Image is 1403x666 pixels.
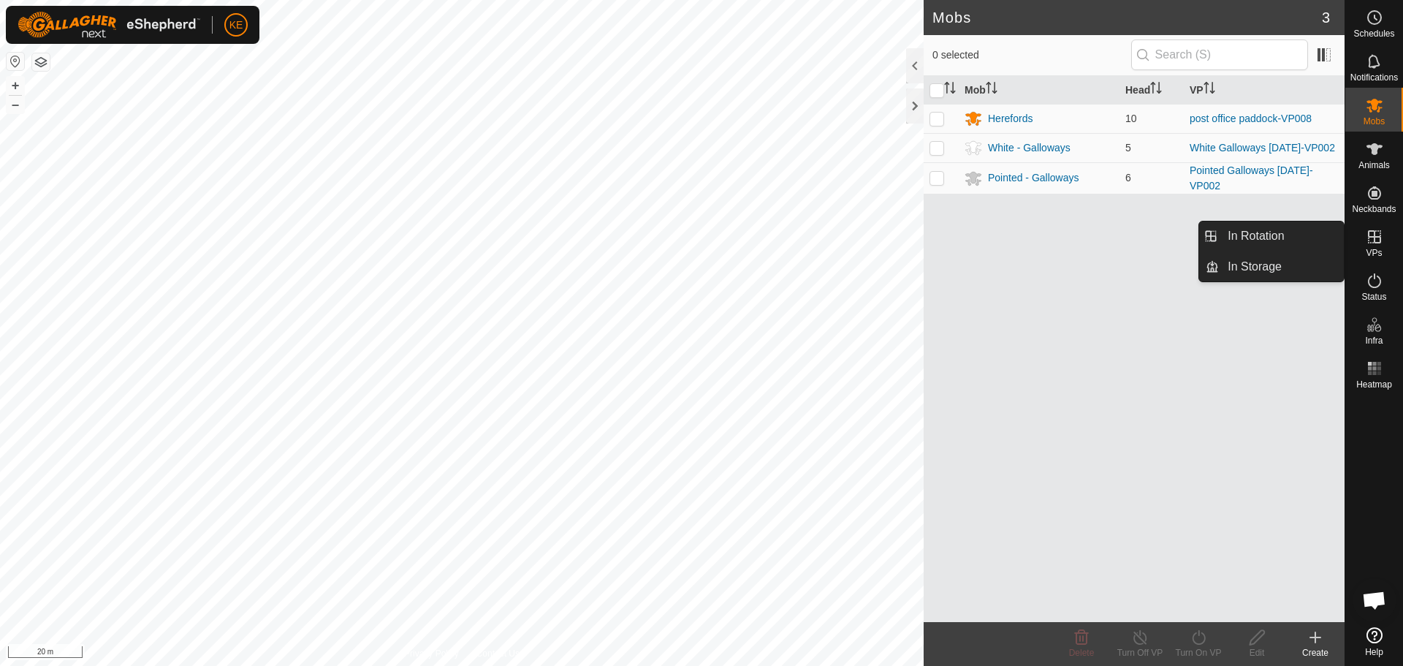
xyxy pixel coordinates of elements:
p-sorticon: Activate to sort [944,84,956,96]
span: Schedules [1353,29,1394,38]
button: – [7,96,24,113]
input: Search (S) [1131,39,1308,70]
p-sorticon: Activate to sort [1150,84,1162,96]
h2: Mobs [932,9,1322,26]
p-sorticon: Activate to sort [986,84,997,96]
img: Gallagher Logo [18,12,200,38]
a: Contact Us [476,647,520,660]
span: 0 selected [932,48,1131,63]
a: Help [1345,621,1403,662]
span: 5 [1125,142,1131,154]
li: In Storage [1199,252,1344,281]
span: Notifications [1350,73,1398,82]
div: Turn On VP [1169,646,1228,659]
th: Mob [959,76,1119,105]
a: Open chat [1353,578,1396,622]
span: In Rotation [1228,227,1284,245]
span: 10 [1125,113,1137,124]
span: Infra [1365,336,1383,345]
span: Neckbands [1352,205,1396,213]
div: Create [1286,646,1345,659]
li: In Rotation [1199,222,1344,251]
span: Animals [1358,161,1390,170]
a: post office paddock-VP008 [1190,113,1312,124]
button: + [7,77,24,94]
a: In Storage [1219,252,1344,281]
span: 3 [1322,7,1330,29]
p-sorticon: Activate to sort [1204,84,1215,96]
a: Privacy Policy [404,647,459,660]
div: Edit [1228,646,1286,659]
span: Status [1361,292,1386,301]
div: Herefords [988,111,1033,126]
span: VPs [1366,249,1382,257]
div: Pointed - Galloways [988,170,1079,186]
span: In Storage [1228,258,1282,276]
span: Mobs [1364,117,1385,126]
th: Head [1119,76,1184,105]
div: White - Galloways [988,140,1071,156]
a: Pointed Galloways [DATE]-VP002 [1190,164,1313,192]
button: Reset Map [7,53,24,70]
span: Delete [1069,648,1095,658]
a: White Galloways [DATE]-VP002 [1190,142,1335,154]
span: Help [1365,648,1383,656]
div: Turn Off VP [1111,646,1169,659]
span: 6 [1125,172,1131,183]
a: In Rotation [1219,222,1344,251]
span: Heatmap [1356,380,1392,389]
button: Map Layers [32,53,50,71]
span: KE [229,18,243,33]
th: VP [1184,76,1345,105]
